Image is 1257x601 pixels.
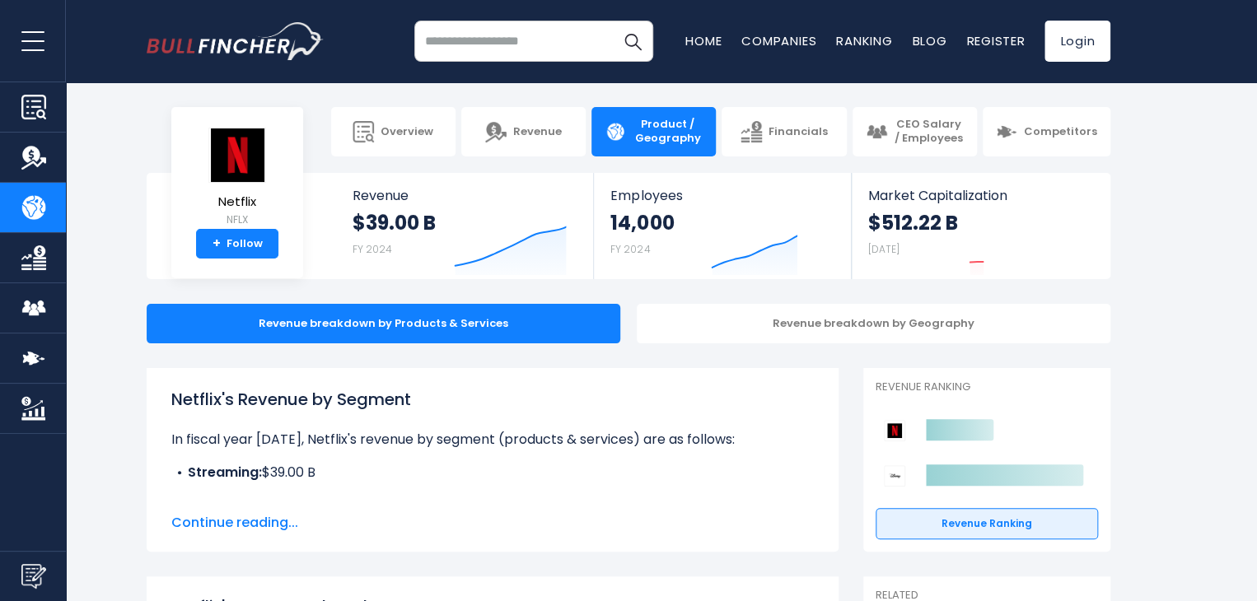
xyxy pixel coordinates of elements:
a: Netflix NFLX [208,127,267,230]
a: +Follow [196,229,278,259]
button: Search [612,21,653,62]
a: CEO Salary / Employees [853,107,977,156]
strong: + [213,236,221,251]
b: Streaming: [188,463,262,482]
a: Go to homepage [147,22,324,60]
span: Revenue [513,125,562,139]
p: In fiscal year [DATE], Netflix's revenue by segment (products & services) are as follows: [171,430,814,450]
small: FY 2024 [353,242,392,256]
a: Register [966,32,1025,49]
small: NFLX [208,212,266,227]
a: Financials [722,107,846,156]
img: Walt Disney Company competitors logo [884,465,905,487]
a: Login [1044,21,1110,62]
h1: Netflix's Revenue by Segment [171,387,814,412]
span: Product / Geography [633,118,703,146]
a: Revenue [461,107,586,156]
a: Home [685,32,722,49]
a: Overview [331,107,456,156]
img: bullfincher logo [147,22,324,60]
span: Netflix [208,195,266,209]
span: Continue reading... [171,513,814,533]
small: FY 2024 [610,242,650,256]
a: Revenue $39.00 B FY 2024 [336,173,594,279]
a: Product / Geography [591,107,716,156]
strong: $512.22 B [868,210,958,235]
strong: 14,000 [610,210,674,235]
div: Revenue breakdown by Products & Services [147,304,620,343]
a: Employees 14,000 FY 2024 [594,173,850,279]
a: Revenue Ranking [876,508,1098,539]
a: Blog [912,32,946,49]
li: $39.00 B [171,463,814,482]
a: Competitors [983,107,1110,156]
strong: $39.00 B [353,210,436,235]
small: [DATE] [868,242,900,256]
span: Market Capitalization [868,188,1092,203]
span: Revenue [353,188,577,203]
span: Financials [769,125,828,139]
span: CEO Salary / Employees [894,118,964,146]
div: Revenue breakdown by Geography [637,304,1110,343]
span: Employees [610,188,834,203]
img: Netflix competitors logo [884,420,905,441]
span: Competitors [1024,125,1097,139]
p: Revenue Ranking [876,380,1098,394]
a: Market Capitalization $512.22 B [DATE] [852,173,1109,279]
a: Ranking [836,32,892,49]
span: Overview [381,125,433,139]
a: Companies [741,32,816,49]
